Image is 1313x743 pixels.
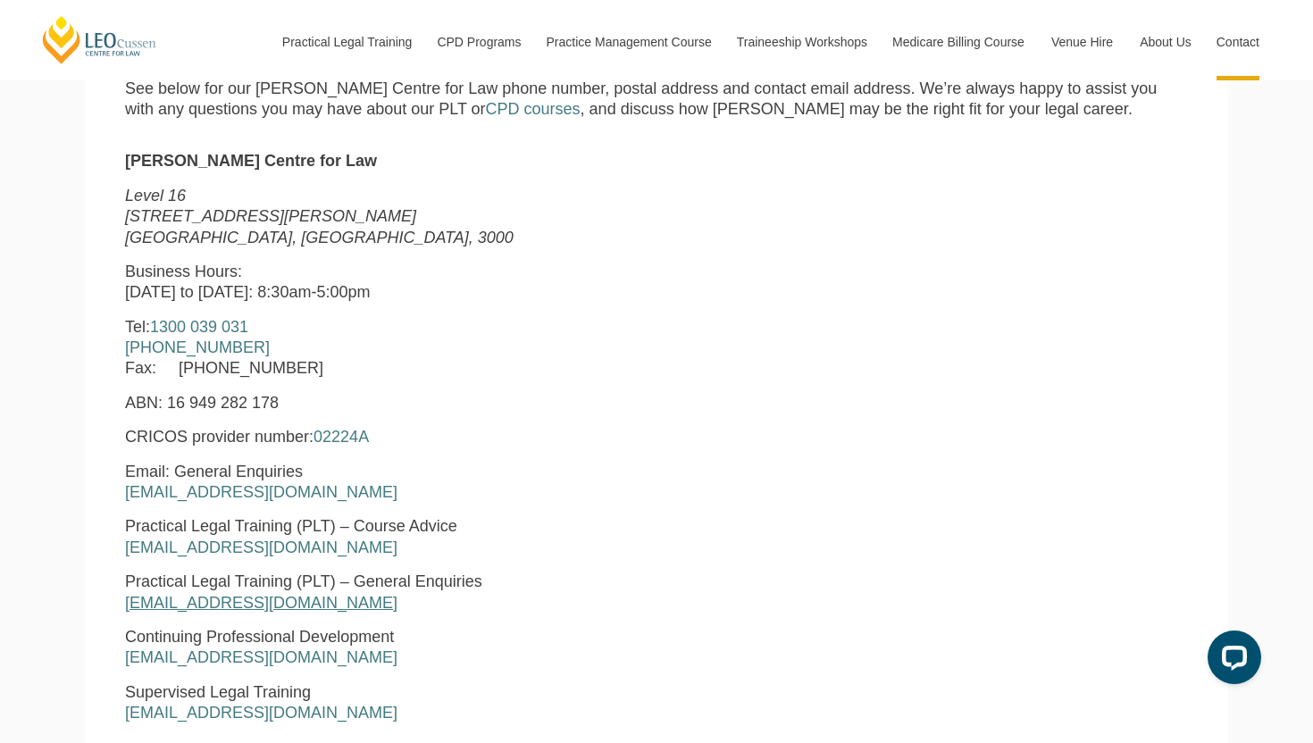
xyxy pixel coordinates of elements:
span: Practical Legal Training (PLT) – General Enquiries [125,572,482,590]
a: [EMAIL_ADDRESS][DOMAIN_NAME] [125,483,397,501]
a: About Us [1126,4,1203,80]
p: CRICOS provider number: [125,427,734,447]
a: CPD Programs [423,4,532,80]
a: [EMAIL_ADDRESS][DOMAIN_NAME] [125,538,397,556]
p: ABN: 16 949 282 178 [125,393,734,413]
a: Contact [1203,4,1273,80]
a: [PHONE_NUMBER] [125,338,270,356]
a: Venue Hire [1038,4,1126,80]
p: See below for our [PERSON_NAME] Centre for Law phone number, postal address and contact email add... [125,79,1188,121]
p: Business Hours: [DATE] to [DATE]: 8:30am-5:00pm [125,262,734,304]
a: Traineeship Workshops [723,4,879,80]
a: [EMAIL_ADDRESS][DOMAIN_NAME] [125,594,397,612]
a: [PERSON_NAME] Centre for Law [40,14,159,65]
a: 02224A [314,428,369,446]
a: CPD courses [486,100,581,118]
a: [EMAIL_ADDRESS][DOMAIN_NAME] [125,648,397,666]
a: [EMAIL_ADDRESS][DOMAIN_NAME] [125,704,397,722]
a: Medicare Billing Course [879,4,1038,80]
a: Practice Management Course [533,4,723,80]
p: Supervised Legal Training [125,682,734,724]
p: Tel: Fax: [PHONE_NUMBER] [125,317,734,380]
p: Email: General Enquiries [125,462,734,504]
em: Level 16 [125,187,186,205]
a: 1300 039 031 [150,318,248,336]
strong: [PERSON_NAME] Centre for Law [125,152,377,170]
em: [GEOGRAPHIC_DATA], [GEOGRAPHIC_DATA], 3000 [125,229,514,246]
iframe: LiveChat chat widget [1193,623,1268,698]
p: Continuing Professional Development [125,627,734,669]
p: Practical Legal Training (PLT) – Course Advice [125,516,734,558]
a: Practical Legal Training [269,4,424,80]
em: [STREET_ADDRESS][PERSON_NAME] [125,207,416,225]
